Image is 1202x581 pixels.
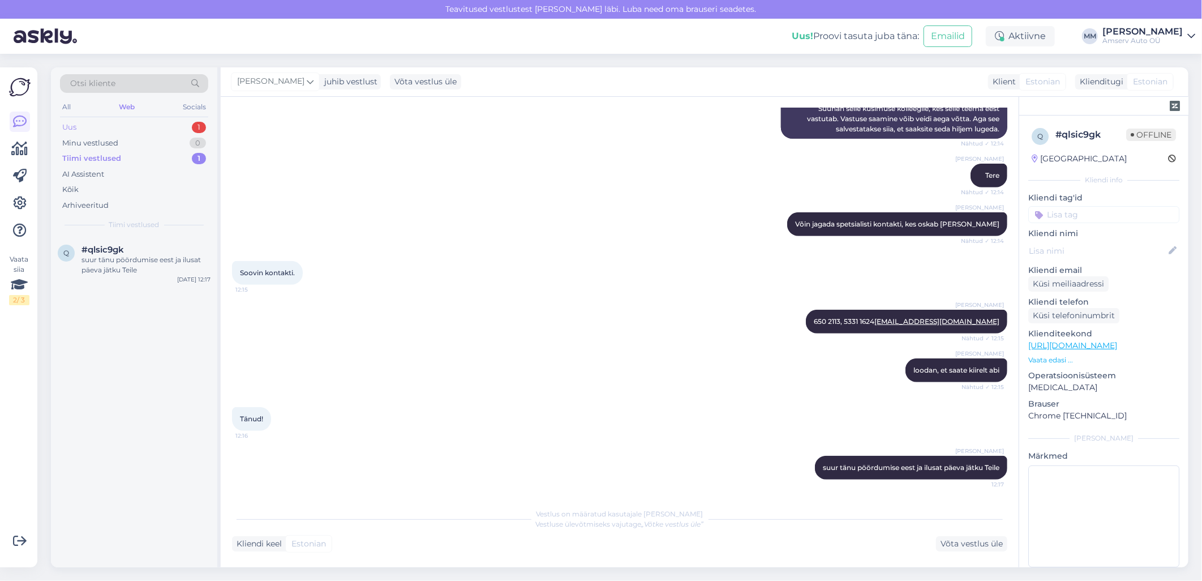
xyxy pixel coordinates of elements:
div: MM [1082,28,1098,44]
span: Estonian [1133,76,1167,88]
a: [URL][DOMAIN_NAME] [1028,340,1117,351]
div: Kliendi keel [232,538,282,550]
span: Nähtud ✓ 12:14 [961,237,1004,245]
span: [PERSON_NAME] [955,203,1004,212]
div: Amserv Auto OÜ [1102,36,1183,45]
div: [GEOGRAPHIC_DATA] [1032,153,1127,165]
div: AI Assistent [62,169,104,180]
span: Nähtud ✓ 12:15 [961,383,1004,391]
p: Vaata edasi ... [1028,355,1179,365]
span: Otsi kliente [70,78,115,89]
b: Uus! [792,31,813,41]
span: 12:16 [235,432,278,440]
div: juhib vestlust [320,76,377,88]
span: q [63,249,69,257]
div: Minu vestlused [62,138,118,149]
div: Web [117,100,137,114]
span: [PERSON_NAME] [955,301,1004,309]
div: All [60,100,73,114]
span: Estonian [1025,76,1060,88]
div: Kliendi info [1028,175,1179,185]
div: Vaata siia [9,254,29,305]
input: Lisa nimi [1029,245,1166,257]
span: Võin jagada spetsialisti kontakti, kes oskab [PERSON_NAME] [795,220,999,228]
span: [PERSON_NAME] [955,349,1004,358]
div: Võta vestlus üle [936,536,1007,552]
i: „Võtke vestlus üle” [642,520,704,528]
div: Klient [988,76,1016,88]
span: Nähtud ✓ 12:14 [961,188,1004,196]
span: Vestluse ülevõtmiseks vajutage [536,520,704,528]
div: Proovi tasuta juba täna: [792,29,919,43]
a: [EMAIL_ADDRESS][DOMAIN_NAME] [874,317,999,326]
button: Emailid [924,25,972,47]
p: Klienditeekond [1028,328,1179,340]
p: Kliendi nimi [1028,228,1179,240]
div: [PERSON_NAME] [1102,27,1183,36]
span: Nähtud ✓ 12:15 [961,334,1004,343]
span: Tiimi vestlused [109,220,160,230]
span: #qlsic9gk [81,245,124,255]
div: Uus [62,122,76,133]
span: Tere [985,171,999,180]
div: Küsi meiliaadressi [1028,276,1109,292]
span: 12:15 [235,285,278,294]
span: q [1037,132,1043,140]
p: Kliendi email [1028,264,1179,276]
p: Chrome [TECHNICAL_ID] [1028,410,1179,422]
div: Suunan selle küsimuse kolleegile, kes selle teema eest vastutab. Vastuse saamine võib veidi aega ... [781,99,1007,139]
img: zendesk [1170,101,1180,111]
p: Kliendi telefon [1028,296,1179,308]
div: [PERSON_NAME] [1028,433,1179,443]
span: suur tänu pöördumise eest ja ilusat päeva jätku Teile [823,463,999,472]
a: [PERSON_NAME]Amserv Auto OÜ [1102,27,1195,45]
span: 650 2113, 5331 1624 [814,317,999,326]
span: Estonian [291,538,326,550]
span: Tänud! [240,415,263,423]
span: [PERSON_NAME] [237,75,304,88]
div: Küsi telefoninumbrit [1028,308,1119,323]
span: [PERSON_NAME] [955,155,1004,163]
div: [DATE] 12:17 [177,275,211,284]
div: Klienditugi [1075,76,1123,88]
span: Offline [1126,129,1176,141]
span: 12:17 [961,480,1004,489]
span: Vestlus on määratud kasutajale [PERSON_NAME] [536,510,703,518]
p: [MEDICAL_DATA] [1028,382,1179,394]
div: Socials [181,100,208,114]
span: [PERSON_NAME] [955,447,1004,455]
div: 0 [190,138,206,149]
p: Operatsioonisüsteem [1028,370,1179,382]
div: 1 [192,122,206,133]
div: suur tänu pöördumise eest ja ilusat päeva jätku Teile [81,255,211,275]
div: 2 / 3 [9,295,29,305]
img: Askly Logo [9,76,31,98]
div: Kõik [62,184,79,195]
input: Lisa tag [1028,206,1179,223]
div: Arhiveeritud [62,200,109,211]
p: Märkmed [1028,450,1179,462]
div: Aktiivne [986,26,1055,46]
div: 1 [192,153,206,164]
div: # qlsic9gk [1055,128,1126,142]
p: Brauser [1028,398,1179,410]
div: Võta vestlus üle [390,74,461,89]
span: Soovin kontakti. [240,268,295,277]
span: loodan, et saate kiirelt abi [913,366,999,374]
p: Kliendi tag'id [1028,192,1179,204]
span: Nähtud ✓ 12:14 [961,139,1004,148]
div: Tiimi vestlused [62,153,121,164]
